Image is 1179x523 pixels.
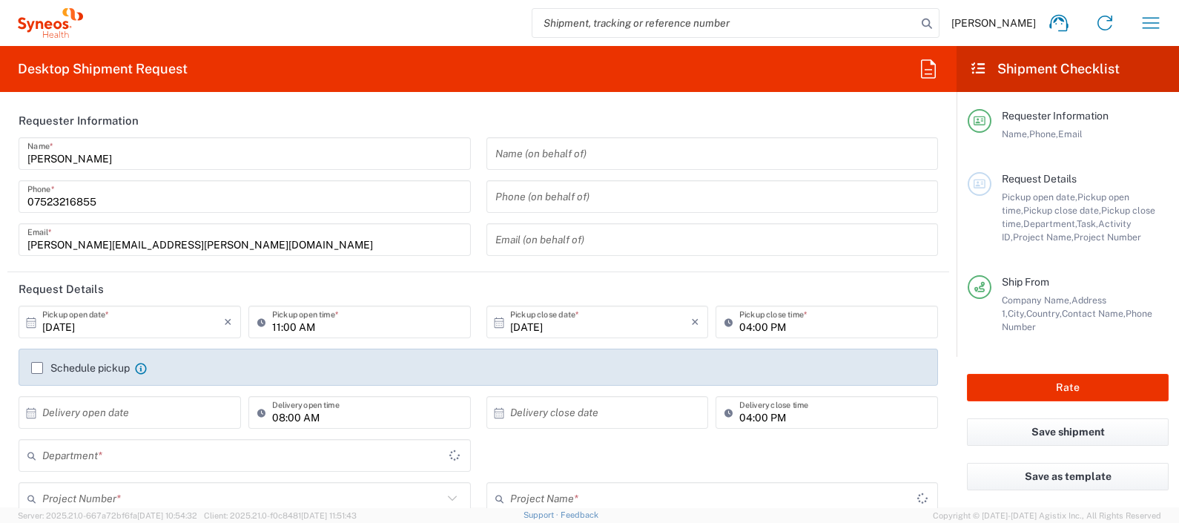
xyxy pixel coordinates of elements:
[19,282,104,297] h2: Request Details
[532,9,917,37] input: Shipment, tracking or reference number
[561,510,598,519] a: Feedback
[224,310,232,334] i: ×
[1002,191,1077,203] span: Pickup open date,
[691,310,699,334] i: ×
[31,362,130,374] label: Schedule pickup
[1002,295,1071,306] span: Company Name,
[1074,231,1141,243] span: Project Number
[1023,218,1077,229] span: Department,
[1002,173,1077,185] span: Request Details
[967,418,1169,446] button: Save shipment
[1023,205,1101,216] span: Pickup close date,
[18,511,197,520] span: Server: 2025.21.0-667a72bf6fa
[1029,128,1058,139] span: Phone,
[301,511,357,520] span: [DATE] 11:51:43
[970,60,1120,78] h2: Shipment Checklist
[1058,128,1083,139] span: Email
[524,510,561,519] a: Support
[1002,110,1109,122] span: Requester Information
[1002,128,1029,139] span: Name,
[967,463,1169,490] button: Save as template
[1062,308,1126,319] span: Contact Name,
[1013,231,1074,243] span: Project Name,
[1002,276,1049,288] span: Ship From
[1026,308,1062,319] span: Country,
[137,511,197,520] span: [DATE] 10:54:32
[951,16,1036,30] span: [PERSON_NAME]
[1077,218,1098,229] span: Task,
[1008,308,1026,319] span: City,
[204,511,357,520] span: Client: 2025.21.0-f0c8481
[19,114,139,128] h2: Requester Information
[967,374,1169,401] button: Rate
[18,60,188,78] h2: Desktop Shipment Request
[933,509,1161,522] span: Copyright © [DATE]-[DATE] Agistix Inc., All Rights Reserved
